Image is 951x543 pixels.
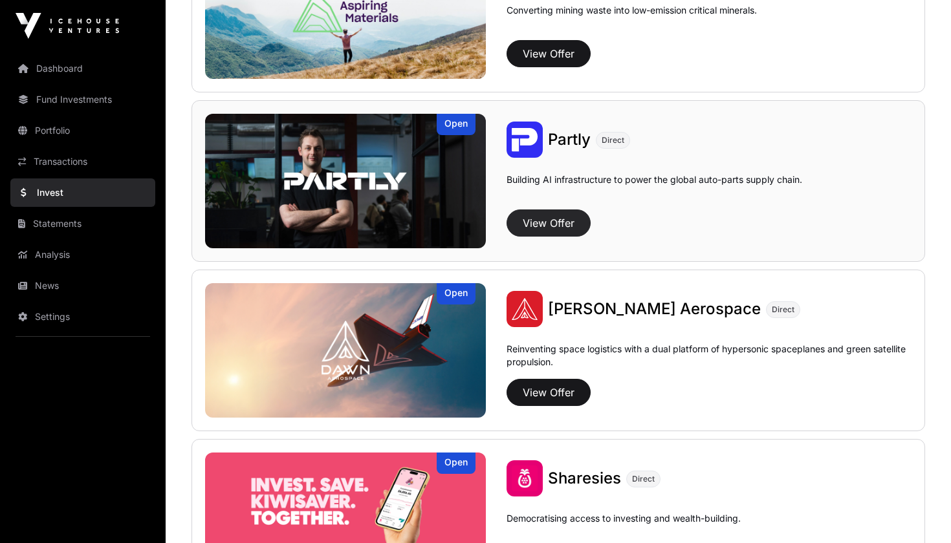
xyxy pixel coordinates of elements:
a: Dashboard [10,54,155,83]
a: Statements [10,209,155,238]
img: Partly [205,114,486,248]
a: Settings [10,303,155,331]
span: Sharesies [548,469,621,487]
p: Democratising access to investing and wealth-building. [507,512,741,543]
span: Partly [548,130,591,149]
a: Sharesies [548,468,621,489]
p: Reinventing space logistics with a dual platform of hypersonic spaceplanes and green satellite pr... [507,343,912,374]
a: Portfolio [10,116,155,145]
a: Transactions [10,147,155,176]
a: Fund Investments [10,85,155,114]
div: Open [437,283,475,304]
img: Partly [507,122,543,158]
a: Dawn AerospaceOpen [205,283,486,418]
img: Icehouse Ventures Logo [16,13,119,39]
p: Converting mining waste into low-emission critical minerals. [507,4,757,35]
button: View Offer [507,379,591,406]
a: Analysis [10,240,155,269]
img: Dawn Aerospace [507,291,543,327]
p: Building AI infrastructure to power the global auto-parts supply chain. [507,173,802,204]
img: Dawn Aerospace [205,283,486,418]
div: Open [437,452,475,474]
button: View Offer [507,209,591,237]
a: PartlyOpen [205,114,486,248]
a: Partly [548,129,591,150]
a: News [10,271,155,300]
div: Open [437,114,475,135]
span: Direct [772,304,794,315]
img: Sharesies [507,460,543,496]
a: [PERSON_NAME] Aerospace [548,299,761,319]
button: View Offer [507,40,591,67]
span: Direct [602,135,624,145]
span: [PERSON_NAME] Aerospace [548,299,761,318]
a: Invest [10,178,155,207]
span: Direct [632,474,655,484]
iframe: Chat Widget [886,481,951,543]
